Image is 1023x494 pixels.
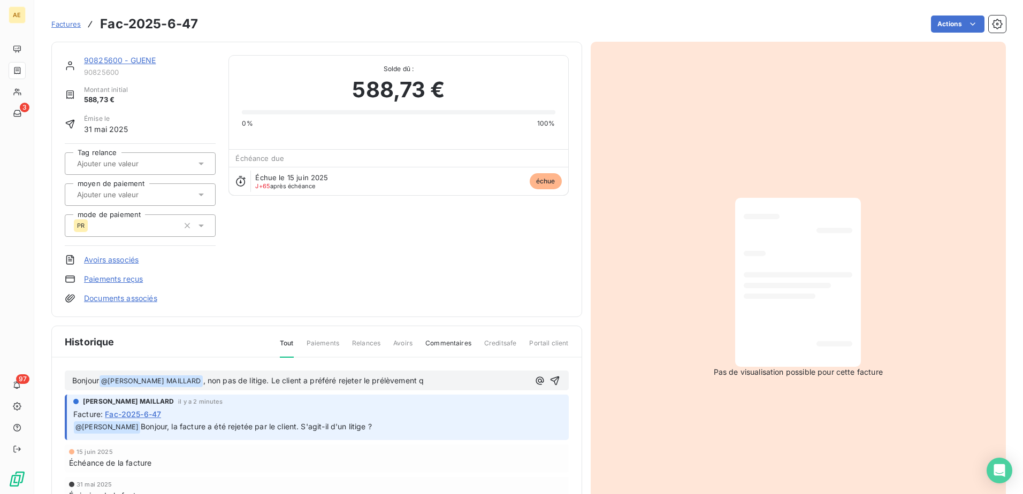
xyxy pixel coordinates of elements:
[530,173,562,189] span: échue
[51,19,81,29] a: Factures
[255,173,328,182] span: Échue le 15 juin 2025
[931,16,984,33] button: Actions
[65,335,114,349] span: Historique
[77,449,113,455] span: 15 juin 2025
[76,159,184,168] input: Ajouter une valeur
[84,95,128,105] span: 588,73 €
[84,68,216,76] span: 90825600
[235,154,284,163] span: Échéance due
[425,338,471,357] span: Commentaires
[76,190,184,199] input: Ajouter une valeur
[537,119,555,128] span: 100%
[84,274,143,284] a: Paiements reçus
[255,182,270,190] span: J+65
[987,458,1012,483] div: Open Intercom Messenger
[84,85,128,95] span: Montant initial
[242,64,555,74] span: Solde dû :
[178,398,222,405] span: il y a 2 minutes
[9,105,25,122] a: 3
[352,338,380,357] span: Relances
[20,103,29,112] span: 3
[77,222,85,229] span: PR
[100,14,198,34] h3: Fac-2025-6-47
[73,408,103,420] span: Facture :
[242,119,253,128] span: 0%
[529,338,568,357] span: Portail client
[16,374,29,384] span: 97
[100,375,202,388] span: @ [PERSON_NAME] MAILLARD
[9,470,26,488] img: Logo LeanPay
[84,124,128,135] span: 31 mai 2025
[69,457,151,468] span: Échéance de la facture
[51,20,81,28] span: Factures
[9,6,26,24] div: AE
[307,338,339,357] span: Paiements
[74,421,140,434] span: @ [PERSON_NAME]
[83,397,174,406] span: [PERSON_NAME] MAILLARD
[84,293,157,304] a: Documents associés
[352,74,445,106] span: 588,73 €
[72,376,99,385] span: Bonjour
[280,338,294,358] span: Tout
[105,408,161,420] span: Fac-2025-6-47
[393,338,413,357] span: Avoirs
[203,376,424,385] span: , non pas de litige. Le client a préféré rejeter le prélèvement q
[84,56,156,65] a: 90825600 - GUENE
[84,254,139,265] a: Avoirs associés
[84,114,128,124] span: Émise le
[714,367,883,377] span: Pas de visualisation possible pour cette facture
[141,422,372,431] span: Bonjour, la facture a été rejetée par le client. S'agit-il d'un litige ?
[255,183,315,189] span: après échéance
[77,481,112,488] span: 31 mai 2025
[484,338,517,357] span: Creditsafe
